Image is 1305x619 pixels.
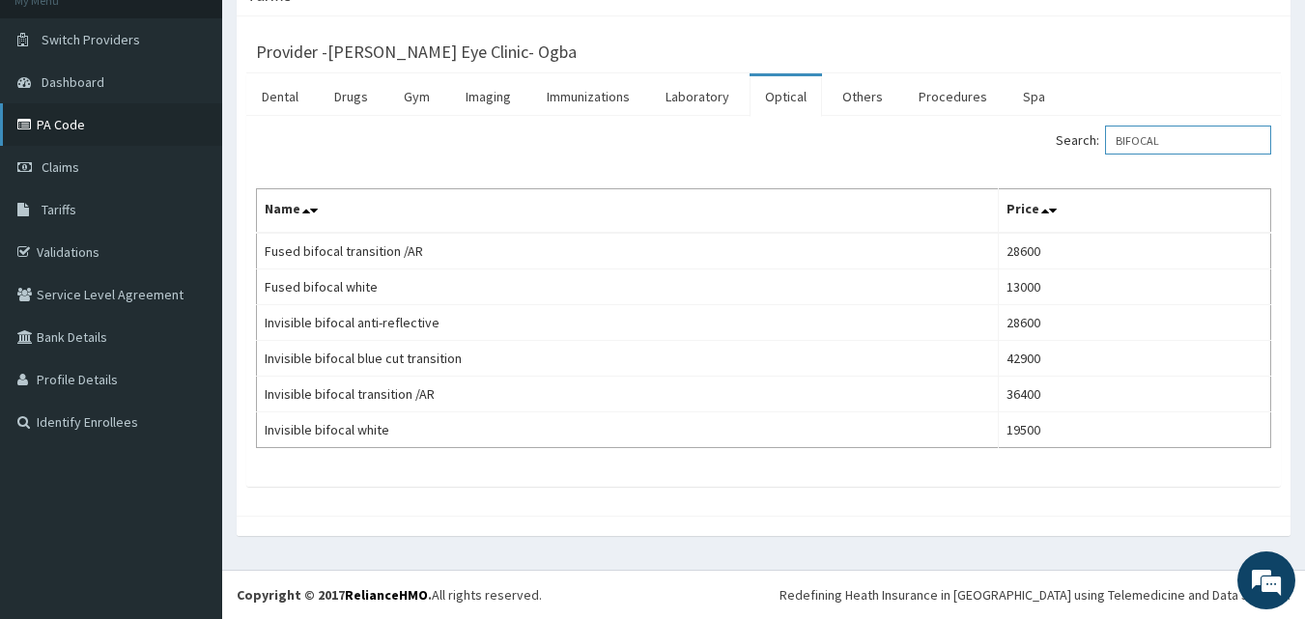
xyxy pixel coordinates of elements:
[999,269,1271,305] td: 13000
[1056,126,1271,155] label: Search:
[257,189,999,234] th: Name
[256,43,577,61] h3: Provider - [PERSON_NAME] Eye Clinic- Ogba
[999,305,1271,341] td: 28600
[999,189,1271,234] th: Price
[999,233,1271,269] td: 28600
[257,341,999,377] td: Invisible bifocal blue cut transition
[1007,76,1061,117] a: Spa
[237,586,432,604] strong: Copyright © 2017 .
[10,413,368,481] textarea: Type your message and hit 'Enter'
[42,201,76,218] span: Tariffs
[450,76,526,117] a: Imaging
[345,586,428,604] a: RelianceHMO
[650,76,745,117] a: Laboratory
[999,341,1271,377] td: 42900
[257,377,999,412] td: Invisible bifocal transition /AR
[112,186,267,381] span: We're online!
[257,233,999,269] td: Fused bifocal transition /AR
[999,377,1271,412] td: 36400
[999,412,1271,448] td: 19500
[36,97,78,145] img: d_794563401_company_1708531726252_794563401
[42,73,104,91] span: Dashboard
[319,76,383,117] a: Drugs
[222,570,1305,619] footer: All rights reserved.
[903,76,1003,117] a: Procedures
[257,305,999,341] td: Invisible bifocal anti-reflective
[780,585,1291,605] div: Redefining Heath Insurance in [GEOGRAPHIC_DATA] using Telemedicine and Data Science!
[42,31,140,48] span: Switch Providers
[317,10,363,56] div: Minimize live chat window
[100,108,325,133] div: Chat with us now
[246,76,314,117] a: Dental
[750,76,822,117] a: Optical
[388,76,445,117] a: Gym
[827,76,898,117] a: Others
[257,269,999,305] td: Fused bifocal white
[42,158,79,176] span: Claims
[1105,126,1271,155] input: Search:
[531,76,645,117] a: Immunizations
[257,412,999,448] td: Invisible bifocal white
